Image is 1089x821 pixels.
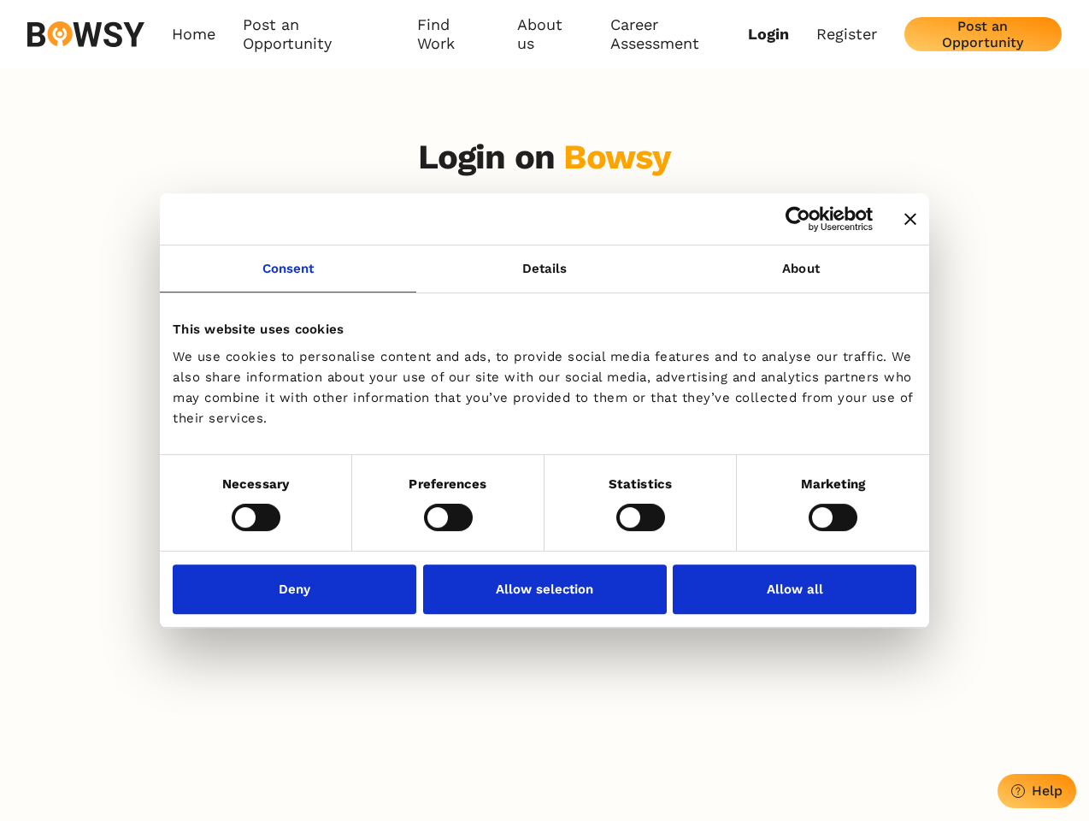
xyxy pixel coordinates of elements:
[222,476,289,492] strong: Necessary
[173,346,916,428] div: We use cookies to personalise content and ads, to provide social media features and to analyse ou...
[904,17,1062,51] button: Post an Opportunity
[801,476,866,492] strong: Marketing
[723,206,873,232] a: Usercentrics Cookiebot - opens in a new window
[409,476,486,492] strong: Preferences
[673,245,929,292] a: About
[418,137,672,178] h3: Login on
[609,476,672,492] strong: Statistics
[448,192,641,210] p: Enter and start using it
[423,564,667,614] button: Allow selection
[27,21,144,47] img: svg%3e
[610,15,748,54] a: Career Assessment
[173,319,916,340] div: This website uses cookies
[816,25,877,44] a: Register
[748,25,789,44] a: Login
[563,137,671,177] div: Bowsy
[673,564,916,614] button: Allow all
[416,245,673,292] a: Details
[998,774,1076,808] button: Help
[160,245,416,292] a: Consent
[918,18,1048,50] div: Post an Opportunity
[173,564,416,614] button: Deny
[904,213,916,225] button: Close banner
[1032,783,1063,799] div: Help
[172,15,215,54] a: Home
